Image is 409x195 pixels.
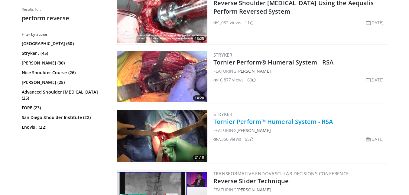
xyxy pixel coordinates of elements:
span: 13:25 [193,36,206,41]
div: FEATURING [213,68,386,74]
a: Advanced Shoulder [MEDICAL_DATA] (25) [22,89,105,101]
li: [DATE] [366,136,384,142]
a: Enovis . (22) [22,124,105,130]
span: 14:28 [193,95,206,101]
a: [PERSON_NAME] (30) [22,60,105,66]
a: Stryker . (45) [22,50,105,56]
a: [PERSON_NAME] [236,127,271,133]
li: 11 [245,19,253,26]
li: 1,032 views [213,19,241,26]
p: Results for: [22,7,106,12]
li: [DATE] [366,77,384,83]
h2: perform reverse [22,14,106,22]
a: Tornier Perform™ Humeral System - RSA [213,117,333,126]
img: c16ff475-65df-4a30-84a2-4b6c3a19e2c7.300x170_q85_crop-smart_upscale.jpg [117,51,207,102]
a: [PERSON_NAME] [236,68,271,74]
li: 55 [245,136,253,142]
li: 69 [247,77,256,83]
a: Stryker [213,111,232,117]
a: Transformative Endovascular Decisions Conference [213,170,349,177]
li: 7,350 views [213,136,241,142]
a: Stryker [213,52,232,58]
a: San Diego Shoulder Institute (22) [22,114,105,121]
a: Nice Shoulder Course (26) [22,70,105,76]
div: FEATURING [213,187,386,193]
a: Tornier Perform® Humeral System - RSA [213,58,334,66]
li: 10,877 views [213,77,244,83]
a: [PERSON_NAME] (25) [22,79,105,85]
a: [PERSON_NAME] [236,187,271,193]
img: eb5be16d-4729-4c3a-8f3f-bfef59f6286a.300x170_q85_crop-smart_upscale.jpg [117,110,207,162]
span: 21:18 [193,155,206,160]
h3: Filter by author: [22,32,106,37]
div: FEATURING [213,127,386,134]
li: [DATE] [366,19,384,26]
a: FORE (23) [22,105,105,111]
a: 21:18 [117,110,207,162]
a: Reverse Slider Technique [213,177,289,185]
a: [GEOGRAPHIC_DATA] (60) [22,41,105,47]
a: 14:28 [117,51,207,102]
